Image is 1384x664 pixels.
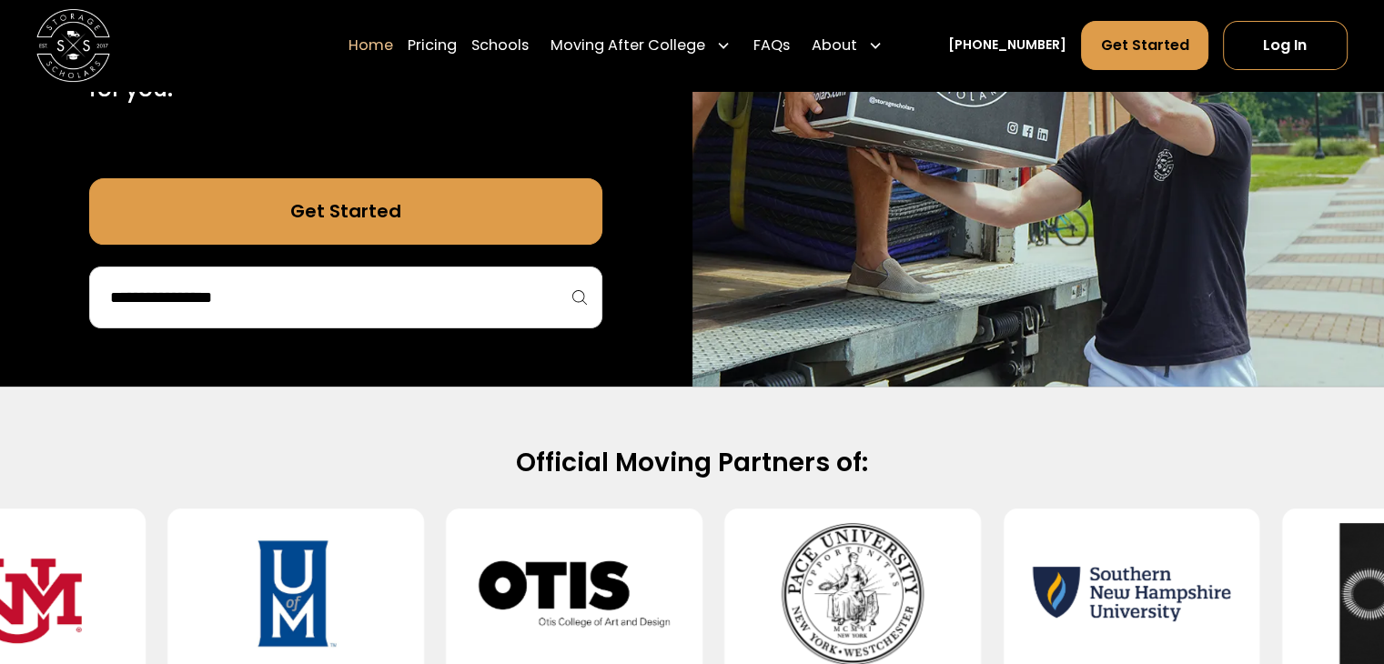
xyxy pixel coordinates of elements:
a: Pricing [408,20,457,71]
img: Storage Scholars main logo [36,9,110,83]
h2: Official Moving Partners of: [106,446,1278,479]
div: Moving After College [543,20,738,71]
div: About [804,20,890,71]
a: Get Started [89,178,602,244]
a: home [36,9,110,83]
div: Moving After College [551,35,705,56]
a: [PHONE_NUMBER] [948,36,1066,55]
a: Schools [471,20,529,71]
a: FAQs [753,20,789,71]
div: About [812,35,857,56]
a: Home [349,20,393,71]
a: Get Started [1081,21,1207,70]
a: Log In [1223,21,1348,70]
